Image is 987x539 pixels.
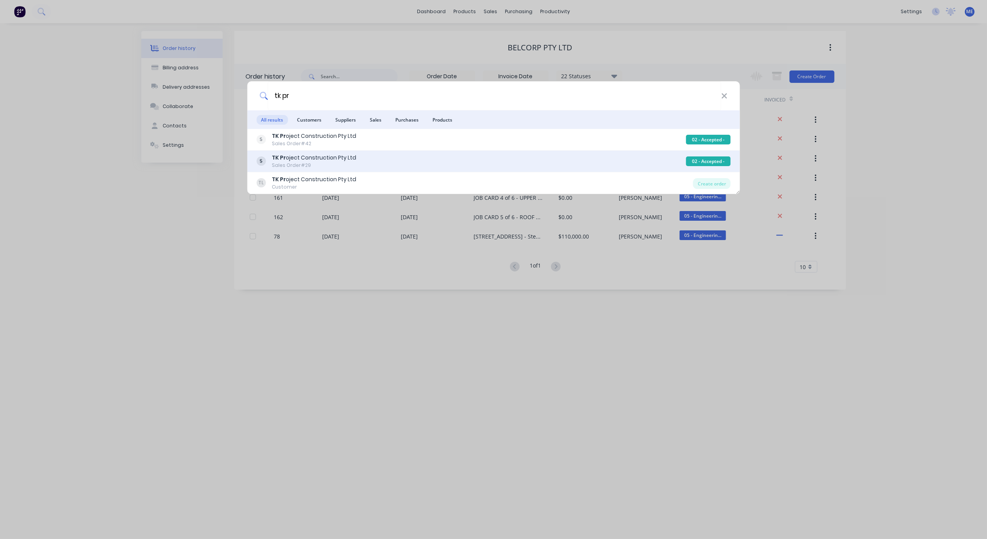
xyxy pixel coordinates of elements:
div: Create order [693,178,731,189]
div: Sales Order #42 [272,140,356,147]
div: oject Construction Pty Ltd [272,175,356,184]
div: oject Construction Pty Ltd [272,154,356,162]
span: Sales [365,115,386,125]
div: TL [256,178,266,187]
div: 02 - Accepted - Await Deposit [686,156,730,166]
span: Purchases [391,115,423,125]
span: Customers [292,115,326,125]
b: TK Pr [272,154,286,161]
span: Products [428,115,457,125]
div: oject Construction Pty Ltd [272,132,356,140]
div: Sales Order #29 [272,162,356,169]
b: TK Pr [272,132,286,140]
span: Suppliers [331,115,360,125]
div: 02 - Accepted - Await Deposit [686,135,730,144]
b: TK Pr [272,175,286,183]
span: All results [256,115,288,125]
input: Start typing a customer or supplier name to create a new order... [268,81,721,110]
div: Customer [272,184,356,191]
